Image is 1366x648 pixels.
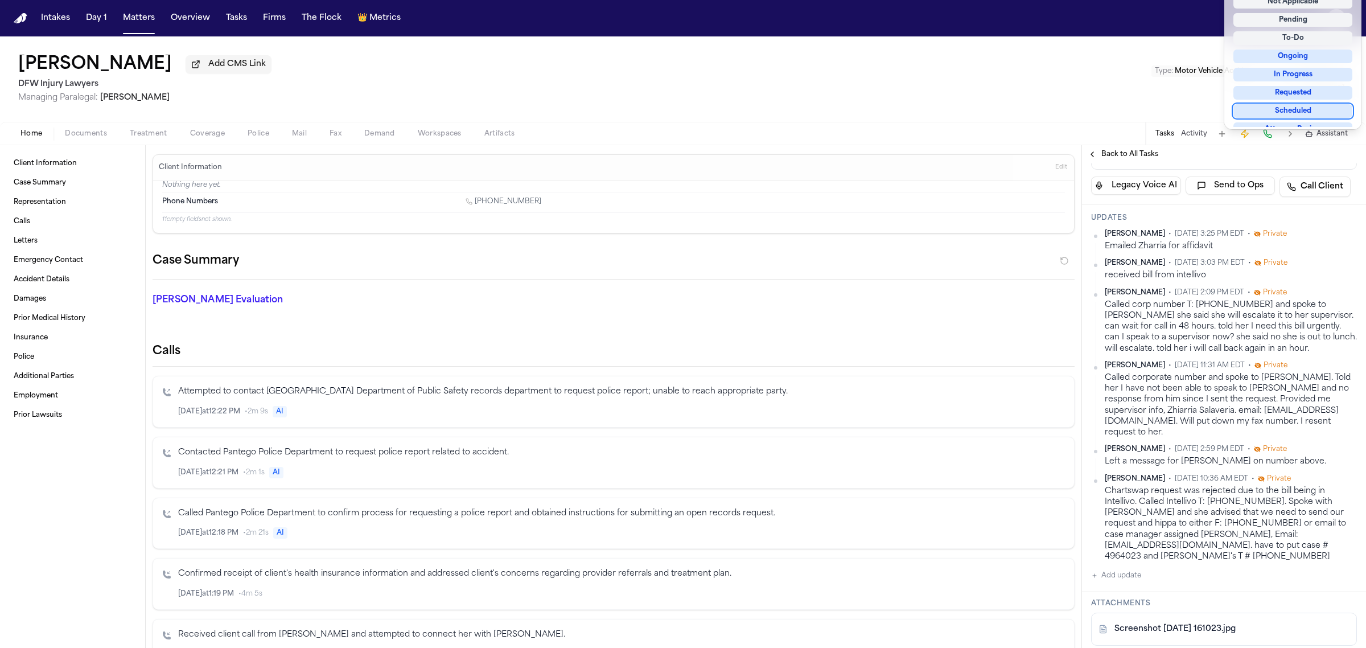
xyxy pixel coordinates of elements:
div: To-Do [1233,31,1352,45]
div: Pending [1233,13,1352,27]
div: Requested [1233,86,1352,100]
div: Scheduled [1233,104,1352,118]
div: Attorney Review [1233,122,1352,136]
div: In Progress [1233,68,1352,81]
div: Ongoing [1233,50,1352,63]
